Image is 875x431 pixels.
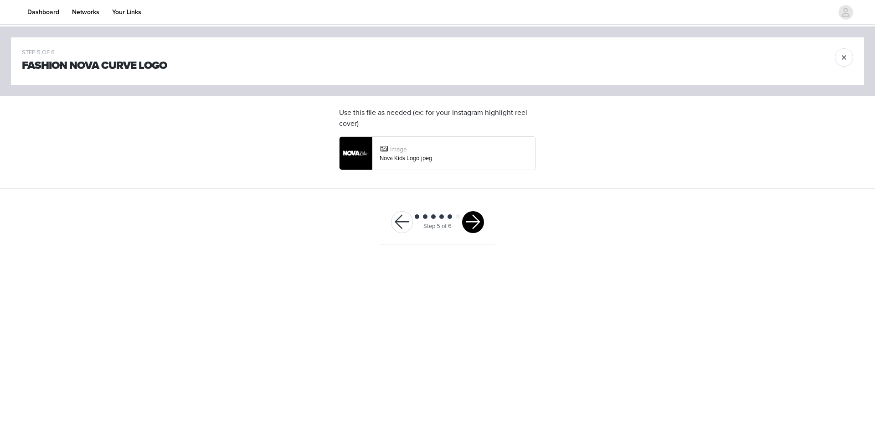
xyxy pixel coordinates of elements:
[22,57,167,74] h1: Fashion Nova Curve Logo
[340,137,372,170] img: asset
[423,222,452,231] div: Step 5 of 6
[390,145,407,153] span: Image
[107,2,147,22] a: Your Links
[339,107,536,129] h4: Use this file as needed (ex: for your Instagram highlight reel cover)
[22,2,65,22] a: Dashboard
[22,48,167,57] div: STEP 5 OF 6
[841,5,850,20] div: avatar
[67,2,105,22] a: Networks
[380,155,432,162] a: Nova Kids Logo.jpeg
